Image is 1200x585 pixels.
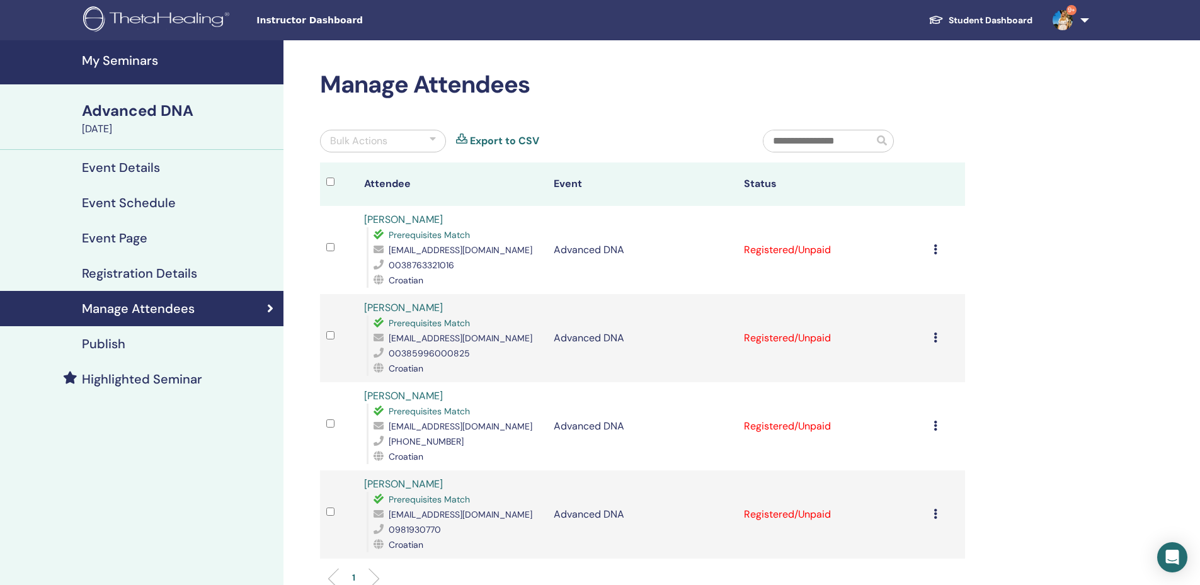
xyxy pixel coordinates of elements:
span: 9+ [1066,5,1077,15]
span: Prerequisites Match [389,229,470,241]
a: Student Dashboard [918,9,1043,32]
span: 0981930770 [389,524,441,535]
span: 0038763321016 [389,259,454,271]
span: Instructor Dashboard [256,14,445,27]
span: 00385996000825 [389,348,470,359]
th: Status [738,162,927,206]
span: Croatian [389,363,423,374]
h4: Registration Details [82,266,197,281]
a: [PERSON_NAME] [364,389,443,402]
h4: Highlighted Seminar [82,372,202,387]
a: Advanced DNA[DATE] [74,100,283,137]
td: Advanced DNA [547,382,737,470]
td: Advanced DNA [547,206,737,294]
div: Advanced DNA [82,100,276,122]
div: Open Intercom Messenger [1157,542,1187,572]
img: default.jpg [1053,10,1073,30]
img: graduation-cap-white.svg [929,14,944,25]
span: Croatian [389,451,423,462]
span: Prerequisites Match [389,317,470,329]
div: Bulk Actions [330,133,387,149]
a: [PERSON_NAME] [364,301,443,314]
span: [EMAIL_ADDRESS][DOMAIN_NAME] [389,509,532,520]
span: [PHONE_NUMBER] [389,436,464,447]
span: Prerequisites Match [389,494,470,505]
img: logo.png [83,6,234,35]
span: Croatian [389,539,423,550]
a: Export to CSV [470,133,539,149]
h4: Event Page [82,230,147,246]
span: Croatian [389,275,423,286]
span: Prerequisites Match [389,406,470,417]
span: [EMAIL_ADDRESS][DOMAIN_NAME] [389,244,532,256]
td: Advanced DNA [547,470,737,559]
h4: Event Schedule [82,195,176,210]
h4: Publish [82,336,125,351]
h4: Manage Attendees [82,301,195,316]
p: 1 [352,571,355,584]
th: Event [547,162,737,206]
h4: Event Details [82,160,160,175]
a: [PERSON_NAME] [364,477,443,491]
h4: My Seminars [82,53,276,68]
td: Advanced DNA [547,294,737,382]
span: [EMAIL_ADDRESS][DOMAIN_NAME] [389,332,532,344]
th: Attendee [358,162,547,206]
h2: Manage Attendees [320,71,965,99]
a: [PERSON_NAME] [364,213,443,226]
span: [EMAIL_ADDRESS][DOMAIN_NAME] [389,421,532,432]
div: [DATE] [82,122,276,137]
